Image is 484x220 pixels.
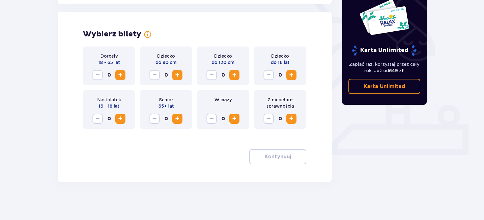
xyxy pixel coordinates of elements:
p: do 120 cm [212,59,234,66]
button: Increase [115,114,125,124]
button: Increase [229,70,239,80]
button: Kontynuuj [249,149,306,164]
p: Senior [159,97,173,103]
span: 0 [218,114,228,124]
p: Zapłać raz, korzystaj przez cały rok. Już od ! [348,61,421,74]
button: Decrease [150,114,160,124]
p: do 16 lat [271,59,290,66]
p: Karta Unlimited [364,83,405,90]
p: Dziecko [271,53,289,59]
span: 0 [104,114,114,124]
p: 18 - 65 lat [98,59,120,66]
button: Increase [286,70,296,80]
p: do 90 cm [156,59,176,66]
p: Z niepełno­sprawnością [259,97,301,109]
p: Karta Unlimited [351,45,417,56]
p: Dziecko [157,53,175,59]
button: Increase [172,114,182,124]
span: 0 [218,70,228,80]
button: Decrease [264,114,274,124]
button: Decrease [264,70,274,80]
span: 0 [161,114,171,124]
p: Kontynuuj [264,153,291,160]
button: Decrease [207,70,217,80]
span: 649 zł [389,68,403,73]
button: Increase [286,114,296,124]
p: Wybierz bilety [83,29,141,39]
p: Nastolatek [97,97,121,103]
p: 16 - 18 lat [99,103,119,109]
span: 0 [275,114,285,124]
a: Karta Unlimited [348,79,421,94]
button: Decrease [207,114,217,124]
button: Increase [172,70,182,80]
p: Dziecko [214,53,232,59]
button: Increase [229,114,239,124]
p: W ciąży [214,97,232,103]
button: Decrease [150,70,160,80]
span: 0 [275,70,285,80]
button: Decrease [92,70,103,80]
p: Dorosły [100,53,118,59]
button: Decrease [92,114,103,124]
p: 65+ lat [158,103,174,109]
span: 0 [161,70,171,80]
button: Increase [115,70,125,80]
span: 0 [104,70,114,80]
